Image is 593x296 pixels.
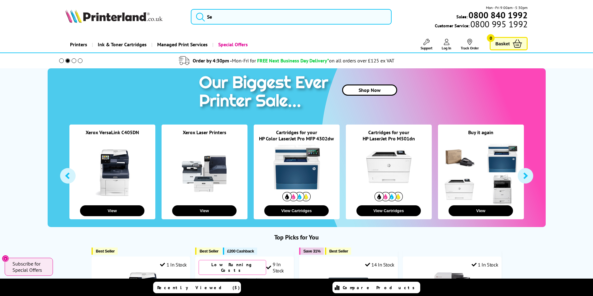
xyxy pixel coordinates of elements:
a: Track Order [461,39,479,50]
a: Xerox Laser Printers [183,129,226,135]
img: printer sale [196,68,335,117]
a: Special Offers [212,37,252,52]
a: Recently Viewed (5) [153,282,241,293]
a: Buy it again [468,129,493,135]
button: Close [2,255,9,262]
button: Best Seller [325,248,351,255]
button: £200 Cashback [223,248,257,255]
button: View [449,205,513,216]
span: Recently Viewed (5) [157,285,240,290]
a: Log In [442,39,451,50]
a: Managed Print Services [151,37,212,52]
b: 0800 840 1992 [468,9,528,21]
span: Basket [495,39,510,48]
a: Ink & Toner Cartridges [92,37,151,52]
div: Cartridges for your [254,129,340,135]
a: HP Color LaserJet Pro MFP 4302dw [259,135,334,142]
button: View Cartridges [356,205,421,216]
div: 1 In Stock [160,262,187,268]
a: Shop Now [342,84,397,96]
div: 9 In Stock [266,261,290,274]
span: Save 31% [304,249,321,253]
img: Printerland Logo [65,9,162,23]
span: Order by 4:30pm - [193,57,256,64]
span: Log In [442,46,451,50]
a: Xerox VersaLink C405DN [86,129,139,135]
li: modal_delivery [51,55,523,66]
a: Printerland Logo [65,9,183,24]
span: Mon-Fri for [232,57,256,64]
a: Basket 0 [490,37,528,50]
span: Best Seller [200,249,219,253]
a: HP LaserJet Pro M501dn [363,135,415,142]
div: 1 In Stock [472,262,498,268]
span: Customer Service: [435,21,528,29]
span: Best Seller [96,249,115,253]
span: 0 [487,34,495,42]
span: Ink & Toner Cartridges [98,37,147,52]
button: Save 31% [299,248,324,255]
span: 0800 995 1992 [469,21,528,27]
span: Sales: [456,14,468,20]
span: Subscribe for Special Offers [12,261,47,273]
button: Best Seller [195,248,222,255]
button: Best Seller [92,248,118,255]
span: £200 Cashback [227,249,254,253]
div: 14 In Stock [365,262,394,268]
a: Compare Products [332,282,420,293]
span: FREE Next Business Day Delivery* [257,57,329,64]
a: Support [421,39,432,50]
div: on all orders over £125 ex VAT [329,57,394,64]
input: Se [191,9,392,25]
div: Low Running Costs [199,260,266,275]
a: 0800 840 1992 [468,12,528,18]
span: Support [421,46,432,50]
button: View Cartridges [264,205,329,216]
div: Cartridges for your [346,129,432,135]
span: Mon - Fri 9:00am - 5:30pm [486,5,528,11]
span: Best Seller [329,249,348,253]
button: View [172,205,237,216]
a: Printers [65,37,92,52]
button: View [80,205,144,216]
span: Compare Products [343,285,418,290]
